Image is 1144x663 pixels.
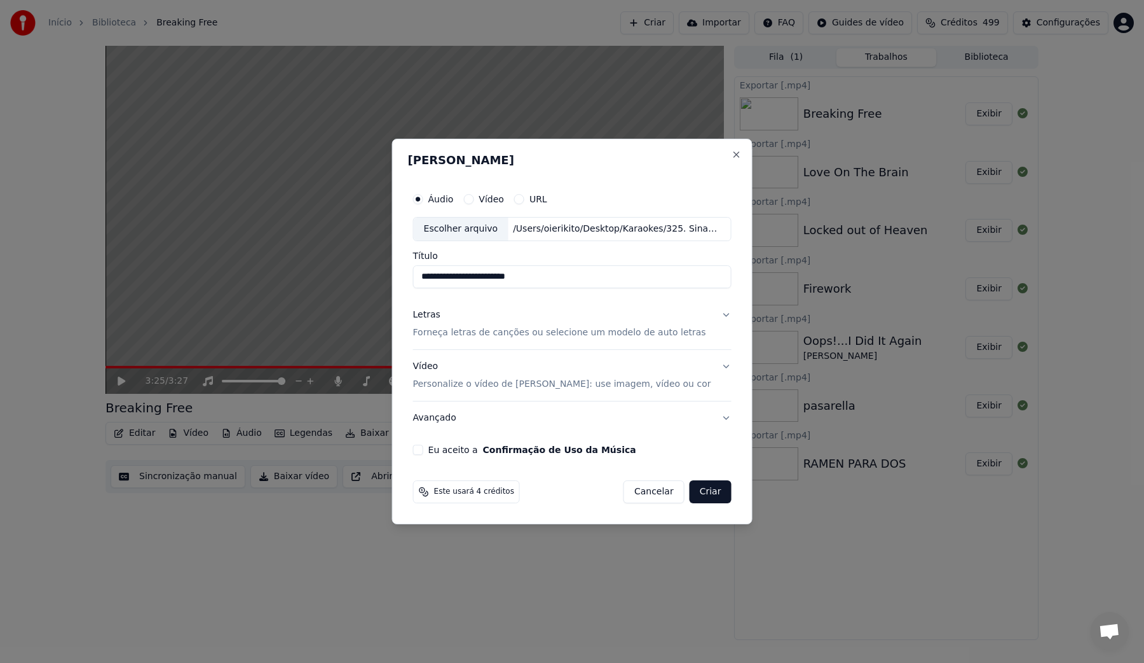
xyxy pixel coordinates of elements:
div: /Users/oierikito/Desktop/Karaokes/325. Sinais de Fogo/Preta gil - sinais de fogo.mp3 [508,223,724,235]
div: Vídeo [413,360,711,391]
span: Este usará 4 créditos [434,487,514,497]
button: VídeoPersonalize o vídeo de [PERSON_NAME]: use imagem, vídeo ou cor [413,350,732,401]
button: Avançado [413,401,732,435]
button: Eu aceito a [483,445,636,454]
h2: [PERSON_NAME] [408,155,737,166]
label: URL [529,195,547,204]
label: Título [413,251,732,260]
label: Áudio [428,195,454,204]
label: Eu aceito a [428,445,636,454]
button: LetrasForneça letras de canções ou selecione um modelo de auto letras [413,298,732,349]
p: Personalize o vídeo de [PERSON_NAME]: use imagem, vídeo ou cor [413,378,711,391]
button: Cancelar [623,480,684,503]
button: Criar [690,480,732,503]
div: Letras [413,309,440,321]
label: Vídeo [479,195,504,204]
div: Escolher arquivo [414,218,508,241]
p: Forneça letras de canções ou selecione um modelo de auto letras [413,326,706,339]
